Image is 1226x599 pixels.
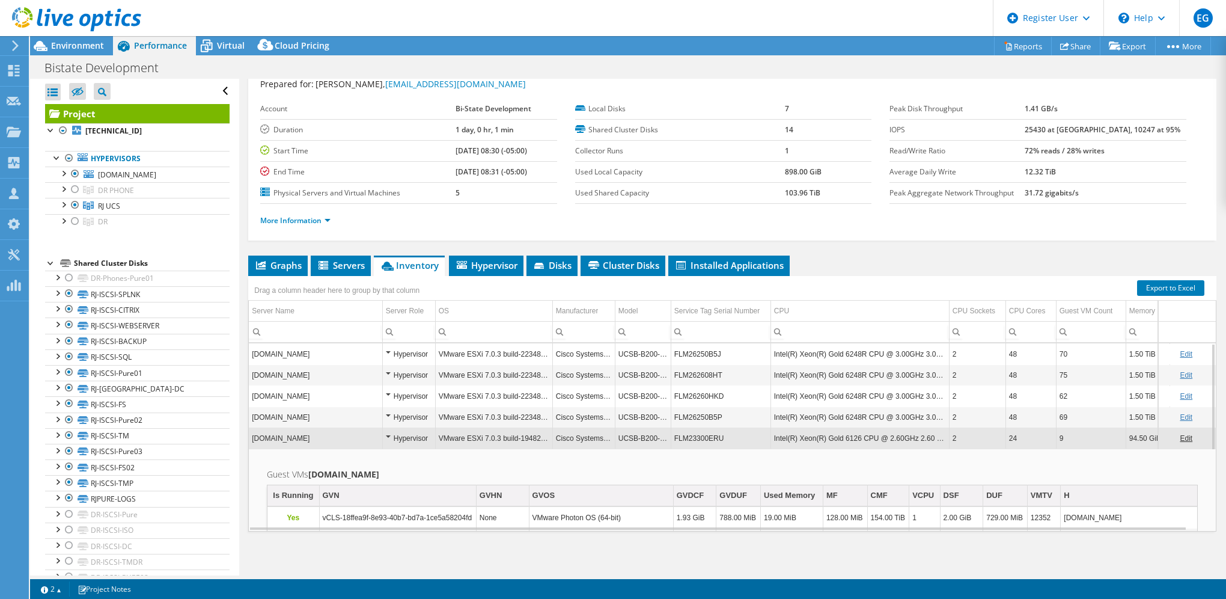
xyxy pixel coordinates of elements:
[673,508,716,529] td: Column GVDCF, Value 1.93 GiB
[456,188,460,198] b: 5
[785,103,789,114] b: 7
[456,146,527,156] b: [DATE] 08:30 (-05:00)
[45,123,230,139] a: [TECHNICAL_ID]
[575,124,785,136] label: Shared Cluster Disks
[889,124,1025,136] label: IOPS
[529,508,673,529] td: Column GVOS, Value VMware Photon OS (64-bit)
[249,321,382,342] td: Column Server Name, Filter cell
[615,428,671,449] td: Column Model, Value UCSB-B200-M5
[1005,407,1056,428] td: Column CPU Cores, Value 48
[217,40,245,51] span: Virtual
[940,508,983,529] td: Column DSF, Value 2.00 GiB
[45,349,230,365] a: RJ-ISCSI-SQL
[1126,386,1170,407] td: Column Memory, Value 1.50 TiB
[532,488,555,503] div: GVOS
[575,145,785,157] label: Collector Runs
[1005,301,1056,322] td: CPU Cores Column
[552,407,615,428] td: Column Manufacturer, Value Cisco Systems Inc
[986,488,1002,503] div: DUF
[1005,321,1056,342] td: Column CPU Cores, Filter cell
[1056,407,1126,428] td: Column Guest VM Count, Value 69
[615,321,671,342] td: Column Model, Filter cell
[39,61,177,75] h1: Bistate Development
[476,508,529,529] td: Column GVHN, Value None
[909,485,940,506] td: VCPU Column
[1129,304,1155,318] div: Memory
[267,467,1198,482] h2: Guest VMs
[45,104,230,123] a: Project
[1005,386,1056,407] td: Column CPU Cores, Value 48
[909,508,940,529] td: Column VCPU, Value 1
[323,488,340,503] div: GVN
[316,78,526,90] span: [PERSON_NAME],
[251,282,422,299] div: Drag a column header here to group by that column
[575,103,785,115] label: Local Disks
[949,428,1005,449] td: Column CPU Sockets, Value 2
[1126,321,1170,342] td: Column Memory, Filter cell
[575,187,785,199] label: Used Shared Capacity
[1194,8,1213,28] span: EG
[45,151,230,167] a: Hypervisors
[671,386,770,407] td: Column Service Tag Serial Number, Value FLM26260HKD
[260,215,331,226] a: More Information
[267,485,319,506] td: Is Running Column
[719,488,747,503] div: GVDUF
[249,428,382,449] td: Column Server Name, Value metrovm40.metro.corp.metrostlouis.org
[386,410,432,425] div: Hypervisor
[944,488,959,503] div: DSF
[552,343,615,364] td: Column Manufacturer, Value Cisco Systems Inc
[51,40,104,51] span: Environment
[45,334,230,349] a: RJ-ISCSI-BACKUP
[260,187,456,199] label: Physical Servers and Virtual Machines
[823,485,867,506] td: MF Column
[983,508,1028,529] td: Column DUF, Value 729.00 MiB
[45,459,230,475] a: RJ-ISCSI-FS02
[1126,301,1170,322] td: Memory Column
[45,507,230,523] a: DR-ISCSI-Pure
[1126,428,1170,449] td: Column Memory, Value 94.50 GiB
[1005,343,1056,364] td: Column CPU Cores, Value 48
[45,538,230,554] a: DR-ISCSI-DC
[45,570,230,585] a: DR-ISCSI-PURE02
[867,485,909,506] td: CMF Column
[949,407,1005,428] td: Column CPU Sockets, Value 2
[1118,13,1129,23] svg: \n
[435,428,552,449] td: Column OS, Value VMware ESXi 7.0.3 build-19482537
[552,321,615,342] td: Column Manufacturer, Filter cell
[45,491,230,506] a: RJPURE-LOGS
[949,301,1005,322] td: CPU Sockets Column
[45,523,230,538] a: DR-ISCSI-ISO
[1009,304,1046,318] div: CPU Cores
[386,389,432,404] div: Hypervisor
[677,488,704,503] div: GVDCF
[456,167,527,177] b: [DATE] 08:31 (-05:00)
[953,304,995,318] div: CPU Sockets
[770,301,949,322] td: CPU Column
[249,364,382,386] td: Column Server Name, Value metrovm50.metro.corp.metrostlouis.org
[45,428,230,444] a: RJ-ISCSI-TM
[456,124,514,135] b: 1 day, 0 hr, 1 min
[98,170,156,180] span: [DOMAIN_NAME]
[45,475,230,491] a: RJ-ISCSI-TMP
[249,301,382,322] td: Server Name Column
[940,485,983,506] td: DSF Column
[1180,434,1192,443] a: Edit
[529,485,673,506] td: GVOS Column
[382,301,435,322] td: Server Role Column
[435,364,552,386] td: Column OS, Value VMware ESXi 7.0.3 build-22348816
[1031,488,1052,503] div: VMTV
[386,347,432,361] div: Hypervisor
[671,321,770,342] td: Column Service Tag Serial Number, Filter cell
[674,304,760,318] div: Service Tag Serial Number
[826,488,838,503] div: MF
[618,304,638,318] div: Model
[249,343,382,364] td: Column Server Name, Value metrovm53.metro.corp.metrostlouis.org
[785,188,820,198] b: 103.96 TiB
[1027,508,1060,529] td: Column VMTV, Value 12352
[770,428,949,449] td: Column CPU, Value Intel(R) Xeon(R) Gold 6126 CPU @ 2.60GHz 2.60 GHz
[671,343,770,364] td: Column Service Tag Serial Number, Value FLM26250B5J
[1061,485,1197,506] td: H Column
[455,259,517,271] span: Hypervisor
[386,368,432,382] div: Hypervisor
[770,386,949,407] td: Column CPU, Value Intel(R) Xeon(R) Gold 6248R CPU @ 3.00GHz 3.00 GHz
